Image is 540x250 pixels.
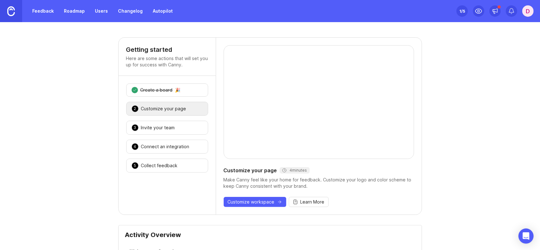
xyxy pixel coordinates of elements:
[149,5,177,17] a: Autopilot
[132,162,139,169] div: 5
[289,197,329,207] button: Learn More
[28,5,58,17] a: Feedback
[7,6,15,16] img: Canny Home
[141,106,186,112] div: Customize your page
[301,199,325,205] span: Learn More
[459,7,465,15] div: 1 /5
[224,167,414,174] div: Customize your page
[141,125,175,131] div: Invite your team
[114,5,146,17] a: Changelog
[91,5,112,17] a: Users
[518,229,534,244] div: Open Intercom Messenger
[228,199,275,205] span: Customize workspace
[60,5,89,17] a: Roadmap
[224,197,286,207] button: Customize workspace
[125,232,415,243] div: Activity Overview
[175,88,181,92] div: 🎉
[522,5,534,17] button: D
[126,45,208,54] h4: Getting started
[126,55,208,68] p: Here are some actions that will set you up for success with Canny.
[140,87,173,93] div: Create a board
[132,124,139,131] div: 3
[141,143,189,150] div: Connect an integration
[282,168,307,173] div: 4 minutes
[141,162,178,169] div: Collect feedback
[132,105,139,112] div: 2
[132,143,139,150] div: 4
[224,177,414,189] div: Make Canny feel like your home for feedback. Customize your logo and color scheme to keep Canny c...
[456,5,468,17] button: 1/5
